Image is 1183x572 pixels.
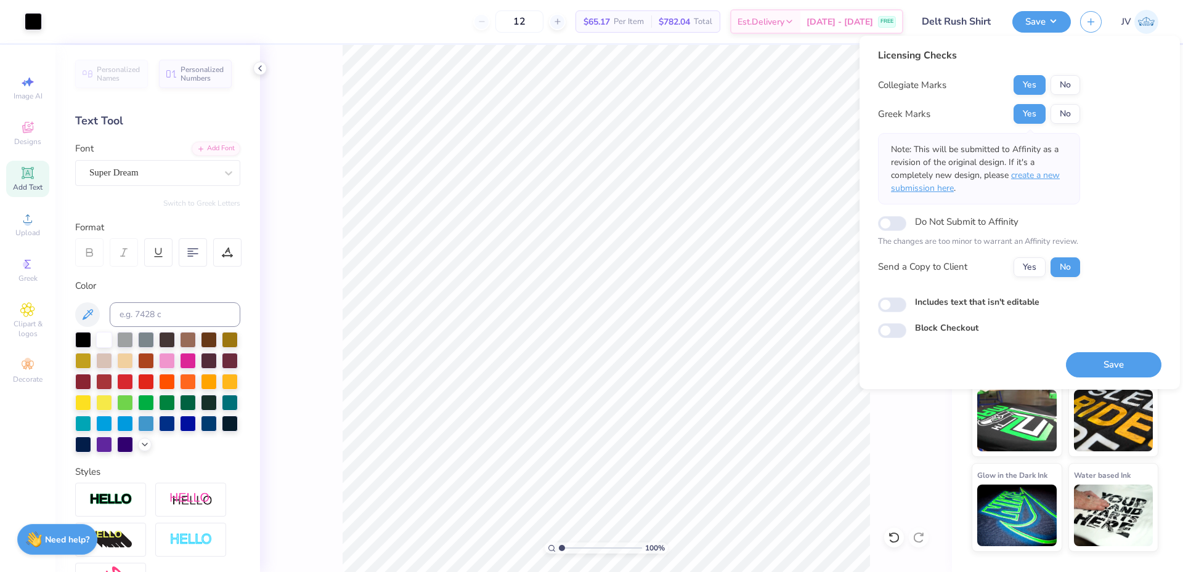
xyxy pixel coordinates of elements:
[880,17,893,26] span: FREE
[1074,485,1153,546] img: Water based Ink
[110,302,240,327] input: e.g. 7428 c
[891,143,1067,195] p: Note: This will be submitted to Affinity as a revision of the original design. If it's a complete...
[977,485,1057,546] img: Glow in the Dark Ink
[1074,469,1131,481] span: Water based Ink
[1014,75,1046,95] button: Yes
[1051,104,1080,124] button: No
[878,107,930,121] div: Greek Marks
[6,319,49,339] span: Clipart & logos
[1074,390,1153,451] img: Metallic & Glitter Ink
[14,91,43,101] span: Image AI
[977,390,1057,451] img: Neon Ink
[1014,104,1046,124] button: Yes
[18,273,38,283] span: Greek
[915,214,1018,230] label: Do Not Submit to Affinity
[738,15,784,28] span: Est. Delivery
[495,10,543,33] input: – –
[163,198,240,208] button: Switch to Greek Letters
[89,493,132,507] img: Stroke
[75,279,240,293] div: Color
[45,534,89,546] strong: Need help?
[878,78,946,92] div: Collegiate Marks
[1121,15,1131,29] span: JV
[14,137,41,147] span: Designs
[192,142,240,156] div: Add Font
[169,492,213,507] img: Shadow
[1066,352,1161,377] button: Save
[169,533,213,547] img: Negative Space
[75,220,242,235] div: Format
[1134,10,1158,34] img: Jo Vincent
[89,530,132,550] img: 3d Illusion
[1051,75,1080,95] button: No
[614,15,644,28] span: Per Item
[75,142,94,156] label: Font
[915,321,978,334] label: Block Checkout
[1051,257,1080,277] button: No
[878,236,1080,248] p: The changes are too minor to warrant an Affinity review.
[1012,11,1071,33] button: Save
[878,260,967,274] div: Send a Copy to Client
[694,15,712,28] span: Total
[807,15,873,28] span: [DATE] - [DATE]
[13,374,43,384] span: Decorate
[1014,257,1046,277] button: Yes
[75,113,240,129] div: Text Tool
[181,65,224,83] span: Personalized Numbers
[915,296,1039,308] label: Includes text that isn't editable
[659,15,690,28] span: $782.04
[913,9,1003,34] input: Untitled Design
[75,465,240,479] div: Styles
[13,182,43,192] span: Add Text
[977,469,1047,481] span: Glow in the Dark Ink
[15,228,40,238] span: Upload
[1121,10,1158,34] a: JV
[583,15,610,28] span: $65.17
[97,65,140,83] span: Personalized Names
[645,542,665,554] span: 100 %
[878,48,1080,63] div: Licensing Checks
